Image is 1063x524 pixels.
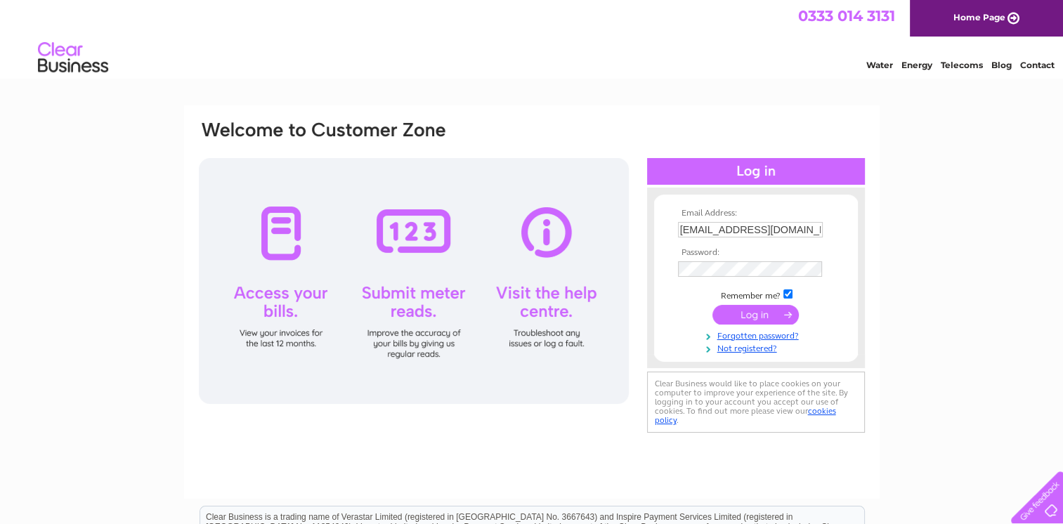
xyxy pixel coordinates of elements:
a: Forgotten password? [678,328,837,341]
img: logo.png [37,37,109,79]
a: Contact [1020,60,1055,70]
a: Water [866,60,893,70]
div: Clear Business is a trading name of Verastar Limited (registered in [GEOGRAPHIC_DATA] No. 3667643... [200,8,864,68]
th: Password: [674,248,837,258]
input: Submit [712,305,799,325]
a: Energy [901,60,932,70]
a: 0333 014 3131 [798,7,895,25]
a: Telecoms [941,60,983,70]
a: cookies policy [655,406,836,425]
a: Blog [991,60,1012,70]
th: Email Address: [674,209,837,218]
div: Clear Business would like to place cookies on your computer to improve your experience of the sit... [647,372,865,433]
a: Not registered? [678,341,837,354]
td: Remember me? [674,287,837,301]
